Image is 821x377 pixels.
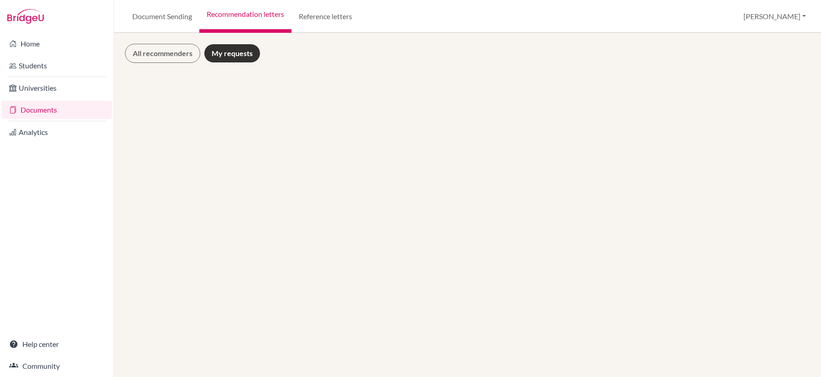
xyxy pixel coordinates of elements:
a: Documents [2,101,112,119]
a: My requests [204,44,260,63]
a: Community [2,357,112,375]
a: Students [2,57,112,75]
a: Analytics [2,123,112,141]
a: Home [2,35,112,53]
img: Bridge-U [7,9,44,24]
button: [PERSON_NAME] [739,8,810,25]
a: Help center [2,335,112,353]
a: All recommenders [125,44,200,63]
a: Universities [2,79,112,97]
